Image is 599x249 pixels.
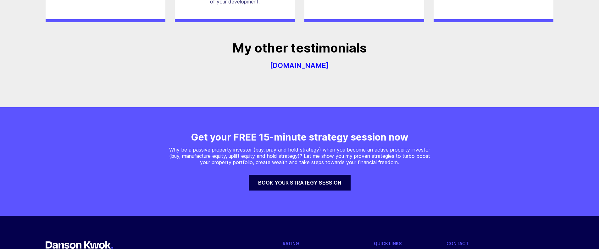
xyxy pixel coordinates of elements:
div: Contact [446,241,469,246]
div: Rating [283,241,299,246]
p: Why be a passive property investor (buy, pray and hold strategy) when you become an active proper... [166,147,433,165]
h2: My other testimonials [232,41,367,55]
h3: Get your FREE 15-minute strategy session now [191,132,408,142]
div: Quick Links [374,241,402,246]
a: [DOMAIN_NAME] [232,61,367,69]
img: logo-horizontal-white.a1ec4fe.svg [46,241,113,249]
a: Book your strategy session [249,175,351,191]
